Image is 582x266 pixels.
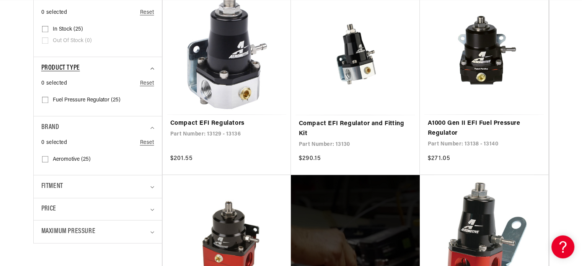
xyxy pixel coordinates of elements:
a: Reset [140,139,154,147]
span: Brand [41,122,59,133]
span: In stock (25) [53,26,83,33]
a: Reset [140,79,154,88]
span: Price [41,204,56,214]
a: Compact EFI Regulators [170,119,284,129]
a: A1000 Gen II EFI Fuel Pressure Regulator [427,119,541,138]
a: Compact EFI Regulator and Fitting Kit [298,119,412,139]
span: Maximum Pressure [41,226,96,237]
span: 0 selected [41,79,67,88]
span: Out of stock (0) [53,38,92,44]
span: Aeromotive (25) [53,156,91,163]
span: Fuel Pressure Regulator (25) [53,97,121,104]
span: 0 selected [41,139,67,147]
span: Fitment [41,181,63,192]
a: Reset [140,8,154,17]
span: Product type [41,63,80,74]
summary: Brand (0 selected) [41,116,154,139]
summary: Product type (0 selected) [41,57,154,80]
summary: Maximum Pressure (0 selected) [41,220,154,243]
span: 0 selected [41,8,67,17]
summary: Fitment (0 selected) [41,175,154,198]
summary: Price [41,198,154,220]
